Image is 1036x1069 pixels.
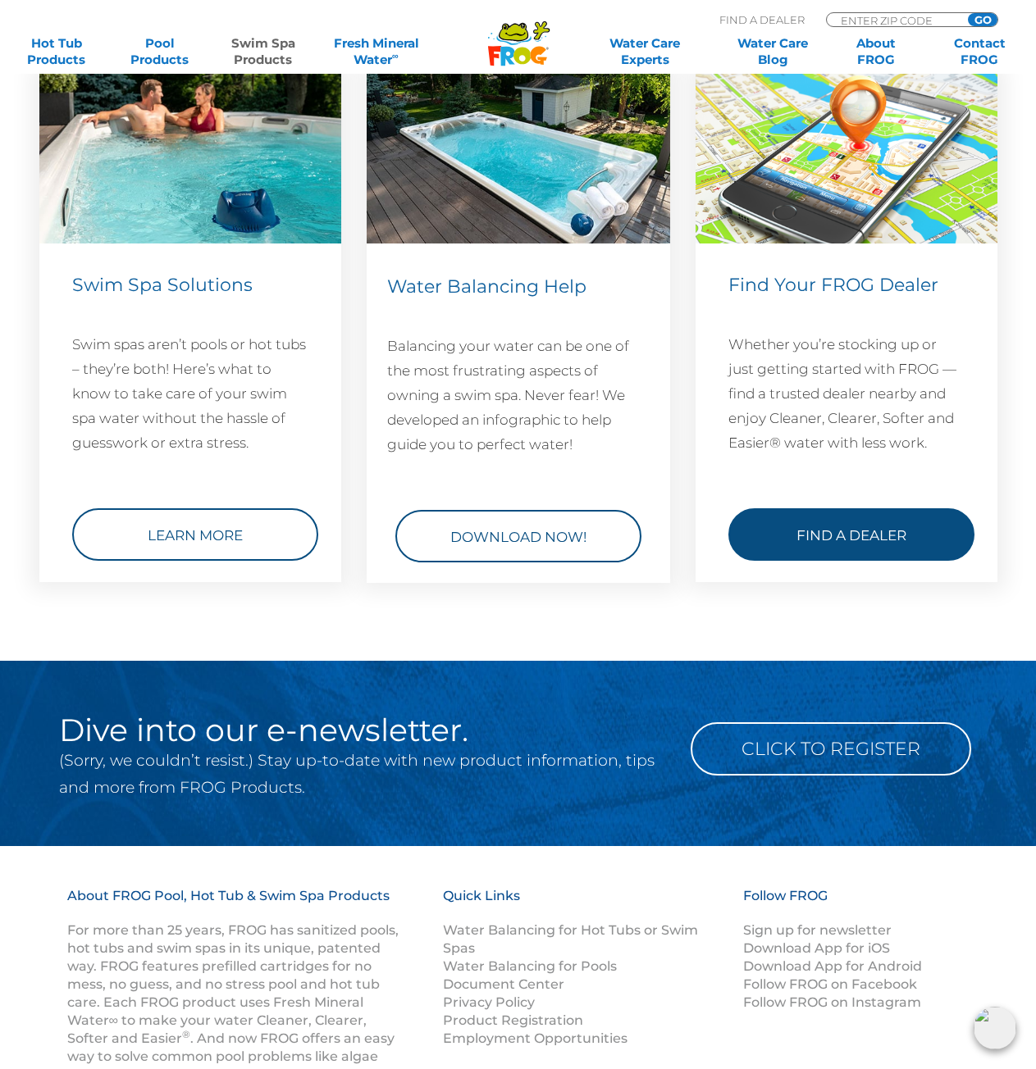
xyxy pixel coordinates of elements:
p: Swim spas aren’t pools or hot tubs – they’re both! Here’s what to know to take care of your swim ... [72,332,308,455]
img: swim-spa-solutions-v3 [39,72,341,243]
a: Privacy Policy [443,994,535,1010]
sup: ∞ [392,50,399,61]
a: ContactFROG [939,35,1020,68]
p: Find A Dealer [719,12,805,27]
img: Find a Dealer Image (546 x 310 px) [696,72,997,243]
a: AboutFROG [836,35,916,68]
a: Employment Opportunities [443,1030,628,1046]
a: Hot TubProducts [16,35,97,68]
a: Water CareExperts [580,35,710,68]
a: Water Balancing for Pools [443,958,617,974]
h2: Dive into our e-newsletter. [59,714,666,747]
img: water-balancing-help-swim-spa [367,71,670,243]
a: Sign up for newsletter [743,922,892,938]
p: (Sorry, we couldn’t resist.) Stay up-to-date with new product information, tips and more from FRO... [59,747,666,801]
a: Product Registration [443,1012,583,1028]
a: Water Balancing for Hot Tubs or Swim Spas [443,922,698,956]
p: Balancing your water can be one of the most frustrating aspects of owning a swim spa. Never fear!... [387,334,650,457]
a: Find a Dealer [728,508,974,561]
h3: About FROG Pool, Hot Tub & Swim Spa Products [67,887,402,921]
a: Swim SpaProducts [223,35,303,68]
input: Zip Code Form [839,13,950,27]
a: Document Center [443,976,564,992]
h3: Quick Links [443,887,723,921]
a: Download App for Android [743,958,922,974]
a: Fresh MineralWater∞ [326,35,426,68]
span: Swim Spa Solutions [72,274,253,296]
sup: ® [182,1028,190,1040]
h3: Follow FROG [743,887,948,921]
span: Water Balancing Help [387,275,586,298]
a: Follow FROG on Instagram [743,994,921,1010]
a: Follow FROG on Facebook [743,976,917,992]
a: Water CareBlog [733,35,814,68]
a: Download App for iOS [743,940,890,956]
a: Learn More [72,508,318,561]
span: Find Your FROG Dealer [728,274,938,296]
input: GO [968,13,997,26]
a: PoolProducts [120,35,200,68]
a: Click to Register [691,722,971,776]
img: openIcon [974,1007,1016,1049]
a: Download Now! [395,510,641,562]
p: Whether you’re stocking up or just getting started with FROG — find a trusted dealer nearby and e... [728,332,965,455]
